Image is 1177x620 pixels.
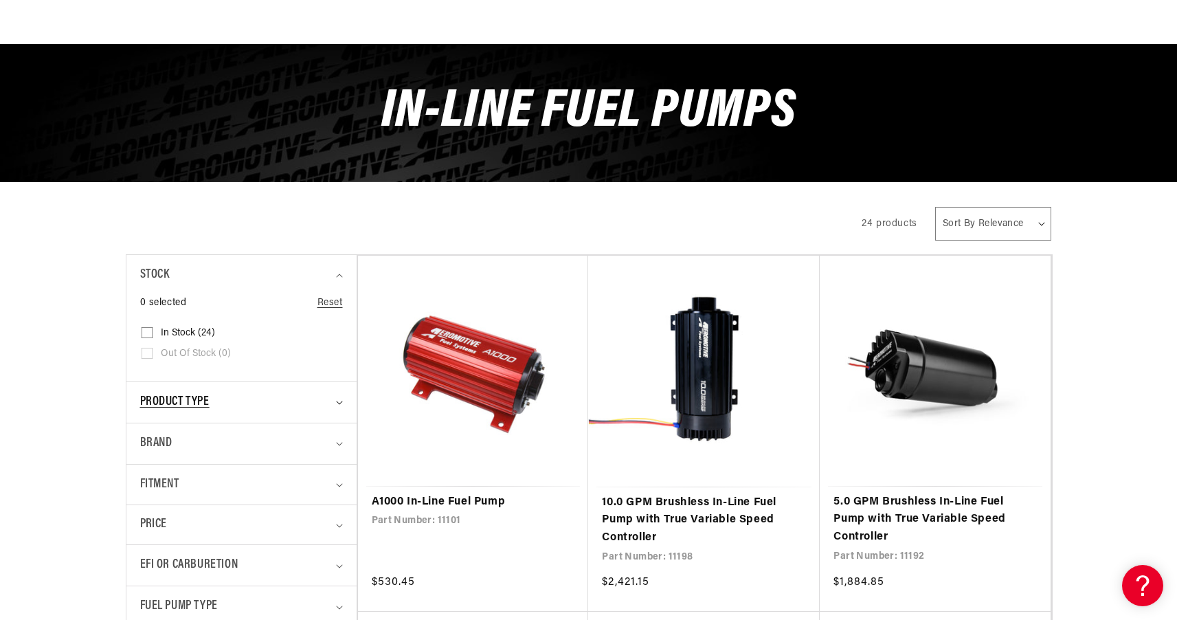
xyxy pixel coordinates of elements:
[161,327,215,340] span: In stock (24)
[161,348,231,360] span: Out of stock (0)
[140,505,343,544] summary: Price
[140,434,172,454] span: Brand
[140,392,210,412] span: Product type
[140,597,218,617] span: Fuel Pump Type
[381,85,796,140] span: In-Line Fuel Pumps
[140,465,343,505] summary: Fitment (0 selected)
[140,255,343,296] summary: Stock (0 selected)
[140,516,167,534] span: Price
[372,494,575,511] a: A1000 In-Line Fuel Pump
[140,423,343,464] summary: Brand (0 selected)
[317,296,343,311] a: Reset
[602,494,806,547] a: 10.0 GPM Brushless In-Line Fuel Pump with True Variable Speed Controller
[140,296,187,311] span: 0 selected
[140,545,343,586] summary: EFI or Carburetion (0 selected)
[140,265,170,285] span: Stock
[862,219,917,229] span: 24 products
[140,555,238,575] span: EFI or Carburetion
[140,475,179,495] span: Fitment
[140,382,343,423] summary: Product type (0 selected)
[833,494,1037,546] a: 5.0 GPM Brushless In-Line Fuel Pump with True Variable Speed Controller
